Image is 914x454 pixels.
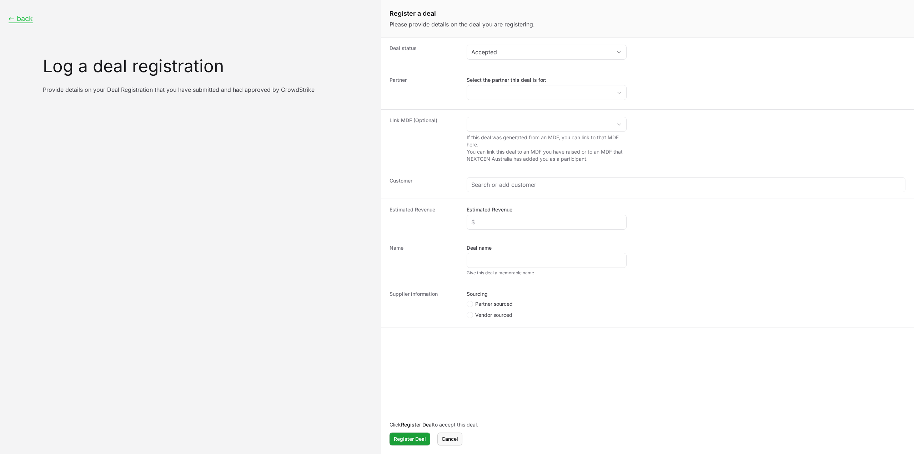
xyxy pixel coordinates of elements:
[390,421,905,428] p: Click to accept this deal.
[390,9,905,19] h1: Register a deal
[401,421,433,428] b: Register Deal
[467,270,627,276] div: Give this deal a memorable name
[612,117,626,131] div: Open
[390,20,905,29] p: Please provide details on the deal you are registering.
[467,76,627,84] label: Select the partner this deal is for:
[9,14,33,23] button: ← back
[390,244,458,276] dt: Name
[394,435,426,443] span: Register Deal
[390,206,458,230] dt: Estimated Revenue
[471,218,622,226] input: $
[467,244,492,251] label: Deal name
[467,134,627,163] p: If this deal was generated from an MDF, you can link to that MDF here. You can link this deal to ...
[390,433,430,445] button: Register Deal
[471,48,612,56] div: Accepted
[390,76,458,102] dt: Partner
[612,85,626,100] div: Open
[390,117,458,163] dt: Link MDF (Optional)
[390,177,458,191] dt: Customer
[475,300,513,308] span: Partner sourced
[437,433,462,445] button: Cancel
[475,311,512,319] span: Vendor sourced
[467,206,512,213] label: Estimated Revenue
[43,58,372,75] h1: Log a deal registration
[381,38,914,328] dl: Create activity form
[467,290,488,298] legend: Sourcing
[390,290,458,320] dt: Supplier information
[467,45,626,59] button: Accepted
[43,86,363,93] p: Provide details on your Deal Registration that you have submitted and had approved by CrowdStrike
[442,435,458,443] span: Cancel
[390,45,458,62] dt: Deal status
[471,180,901,189] input: Search or add customer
